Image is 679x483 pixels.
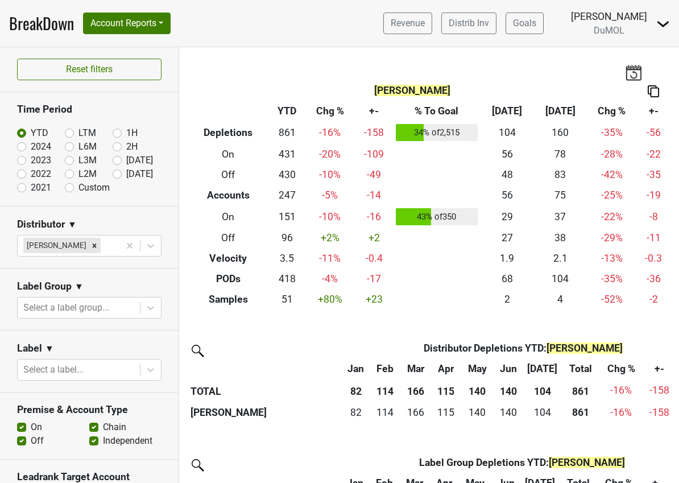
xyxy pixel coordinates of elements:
[23,238,88,253] div: [PERSON_NAME]
[88,238,101,253] div: Remove Wilson Daniels
[355,289,393,309] td: +23
[188,455,206,473] img: filter
[74,280,84,294] span: ▼
[637,144,670,164] td: -22
[523,358,562,379] th: Jul: activate to sort column ascending
[383,13,432,34] a: Revenue
[17,280,72,292] h3: Label Group
[370,358,400,379] th: Feb: activate to sort column ascending
[481,289,534,309] td: 2
[526,405,559,420] div: 104
[481,205,534,228] td: 29
[565,405,598,420] div: 861
[587,164,637,185] td: -42 %
[269,144,305,164] td: 431
[587,101,637,122] th: Chg %
[31,126,48,140] label: YTD
[610,385,632,396] span: -16%
[374,85,450,96] span: [PERSON_NAME]
[126,154,153,167] label: [DATE]
[523,402,562,424] td: 104.167
[587,289,637,309] td: -52 %
[431,358,461,379] th: Apr: activate to sort column ascending
[126,140,138,154] label: 2H
[188,228,269,249] th: Off
[269,205,305,228] td: 151
[269,122,305,145] td: 861
[587,144,637,164] td: -28 %
[269,269,305,289] td: 418
[534,249,587,269] td: 2.1
[587,205,637,228] td: -22 %
[305,185,355,205] td: -5 %
[78,126,96,140] label: LTM
[496,405,521,420] div: 140
[481,164,534,185] td: 48
[534,205,587,228] td: 37
[587,249,637,269] td: -13 %
[587,185,637,205] td: -25 %
[461,358,494,379] th: May: activate to sort column ascending
[341,402,370,424] td: 81.668
[188,164,269,185] th: Off
[481,228,534,249] td: 27
[83,13,171,34] button: Account Reports
[17,342,42,354] h3: Label
[463,405,491,420] div: 140
[188,122,269,145] th: Depletions
[587,269,637,289] td: -35 %
[78,140,97,154] label: L6M
[481,269,534,289] td: 68
[269,249,305,269] td: 3.5
[534,185,587,205] td: 75
[305,122,355,145] td: -16 %
[481,101,534,122] th: [DATE]
[305,269,355,289] td: -4 %
[305,249,355,269] td: -11 %
[562,402,600,424] th: 861.169
[126,167,153,181] label: [DATE]
[373,405,398,420] div: 114
[481,249,534,269] td: 1.9
[68,218,77,232] span: ▼
[103,434,152,448] label: Independent
[344,405,368,420] div: 82
[637,122,670,145] td: -56
[600,402,643,424] td: -16 %
[481,185,534,205] td: 56
[103,420,126,434] label: Chain
[600,358,643,379] th: Chg %: activate to sort column ascending
[562,358,600,379] th: Total: activate to sort column ascending
[188,185,269,205] th: Accounts
[355,164,393,185] td: -49
[637,289,670,309] td: -2
[31,154,51,167] label: 2023
[355,269,393,289] td: -17
[31,420,42,434] label: On
[355,101,393,122] th: +-
[393,101,481,122] th: % To Goal
[355,122,393,145] td: -158
[269,289,305,309] td: 51
[17,59,162,80] button: Reset filters
[534,269,587,289] td: 104
[305,289,355,309] td: +80 %
[126,126,138,140] label: 1H
[400,358,431,379] th: Mar: activate to sort column ascending
[370,338,676,358] th: Distributor Depletions YTD :
[31,434,44,448] label: Off
[637,228,670,249] td: -11
[594,25,624,36] span: DuMOL
[341,358,370,379] th: Jan: activate to sort column ascending
[534,122,587,145] td: 160
[355,228,393,249] td: +2
[305,101,355,122] th: Chg %
[441,13,496,34] a: Distrib Inv
[355,144,393,164] td: -109
[355,185,393,205] td: -14
[355,249,393,269] td: -0.4
[188,358,341,379] th: &nbsp;: activate to sort column ascending
[188,289,269,309] th: Samples
[461,402,494,424] td: 140.333
[370,452,674,473] th: Label Group Depletions YTD :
